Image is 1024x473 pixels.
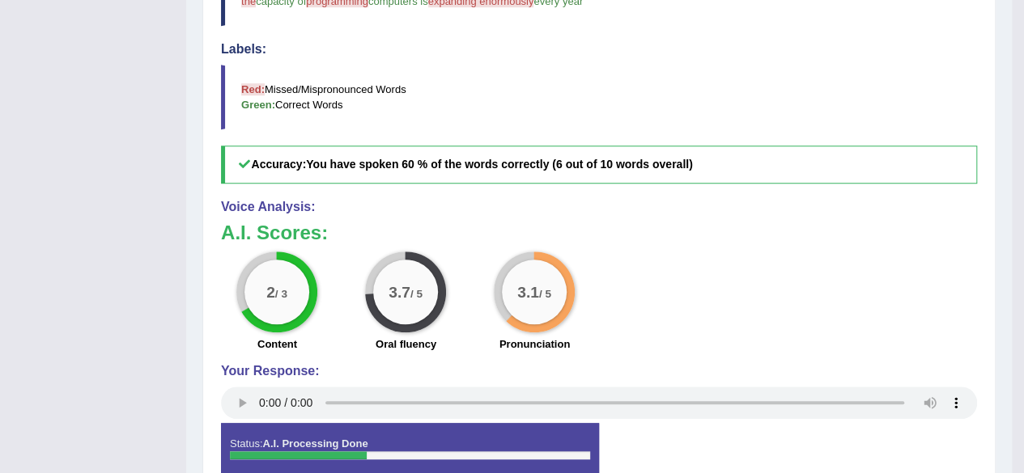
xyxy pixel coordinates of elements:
[275,288,287,300] small: / 3
[221,200,977,214] h4: Voice Analysis:
[221,222,328,243] b: A.I. Scores:
[262,437,368,450] strong: A.I. Processing Done
[241,83,265,95] b: Red:
[306,158,692,171] b: You have spoken 60 % of the words correctly (6 out of 10 words overall)
[221,146,977,184] h5: Accuracy:
[410,288,423,300] small: / 5
[389,283,411,301] big: 3.7
[221,364,977,378] h4: Your Response:
[221,65,977,129] blockquote: Missed/Mispronounced Words Correct Words
[241,99,275,111] b: Green:
[221,42,977,57] h4: Labels:
[376,336,436,352] label: Oral fluency
[257,336,297,352] label: Content
[499,336,570,352] label: Pronunciation
[267,283,276,301] big: 2
[539,288,551,300] small: / 5
[518,283,540,301] big: 3.1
